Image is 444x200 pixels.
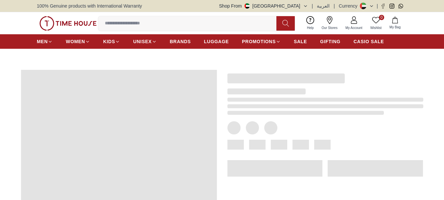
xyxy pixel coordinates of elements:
[354,36,384,47] a: CASIO SALE
[219,3,308,9] button: Shop From[GEOGRAPHIC_DATA]
[368,25,384,30] span: Wishlist
[303,15,318,32] a: Help
[103,36,120,47] a: KIDS
[242,38,276,45] span: PROMOTIONS
[170,38,191,45] span: BRANDS
[387,25,403,30] span: My Bag
[170,36,191,47] a: BRANDS
[398,4,403,9] a: Whatsapp
[133,38,152,45] span: UNISEX
[366,15,386,32] a: 0Wishlist
[379,15,384,20] span: 0
[312,3,313,9] span: |
[66,38,85,45] span: WOMEN
[381,4,386,9] a: Facebook
[318,15,341,32] a: Our Stores
[320,36,340,47] a: GIFTING
[304,25,316,30] span: Help
[133,36,156,47] a: UNISEX
[339,3,360,9] div: Currency
[204,38,229,45] span: LUGGAGE
[320,38,340,45] span: GIFTING
[37,36,53,47] a: MEN
[103,38,115,45] span: KIDS
[245,3,250,9] img: United Arab Emirates
[294,36,307,47] a: SALE
[242,36,281,47] a: PROMOTIONS
[334,3,335,9] span: |
[386,15,405,31] button: My Bag
[37,38,48,45] span: MEN
[377,3,378,9] span: |
[319,25,340,30] span: Our Stores
[204,36,229,47] a: LUGGAGE
[294,38,307,45] span: SALE
[354,38,384,45] span: CASIO SALE
[37,3,142,9] span: 100% Genuine products with International Warranty
[317,3,330,9] button: العربية
[39,16,97,31] img: ...
[389,4,394,9] a: Instagram
[343,25,365,30] span: My Account
[66,36,90,47] a: WOMEN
